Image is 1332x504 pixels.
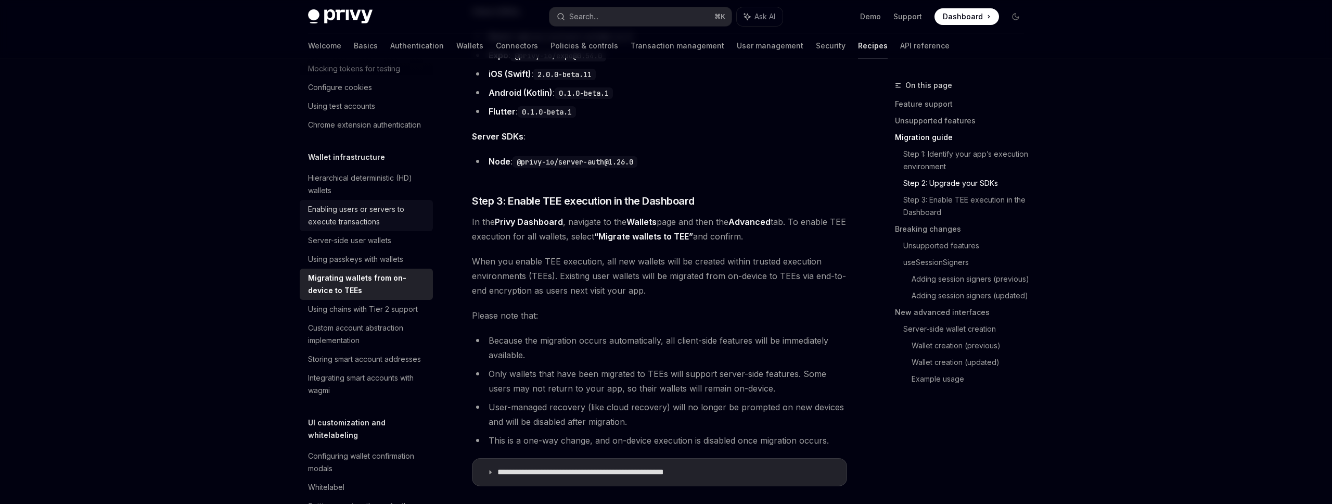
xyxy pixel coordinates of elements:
a: Enabling users or servers to execute transactions [300,200,433,231]
span: ⌘ K [714,12,725,21]
a: Server-side user wallets [300,231,433,250]
a: Configuring wallet confirmation modals [300,447,433,478]
code: @privy-io/server-auth@1.26.0 [513,156,637,168]
a: Server-side wallet creation [903,321,1032,337]
a: Wallets [456,33,483,58]
div: Using chains with Tier 2 support [308,303,418,316]
button: Ask AI [737,7,783,26]
a: Policies & controls [550,33,618,58]
span: Dashboard [943,11,983,22]
a: Step 1: Identify your app’s execution environment [903,146,1032,175]
span: When you enable TEE execution, all new wallets will be created within trusted execution environme... [472,254,847,298]
a: Migration guide [895,129,1032,146]
span: Ask AI [754,11,775,22]
div: Using passkeys with wallets [308,253,403,266]
a: Unsupported features [903,237,1032,254]
div: Chrome extension authentication [308,119,421,131]
a: Transaction management [631,33,724,58]
a: Demo [860,11,881,22]
li: : [472,104,847,119]
div: Migrating wallets from on-device to TEEs [308,272,427,297]
a: Recipes [858,33,888,58]
a: Custom account abstraction implementation [300,319,433,350]
strong: Node [489,156,510,167]
a: Feature support [895,96,1032,112]
span: : [472,129,847,144]
div: Search... [569,10,598,23]
a: Adding session signers (updated) [912,287,1032,304]
a: Configure cookies [300,78,433,97]
strong: Expo [489,50,508,60]
a: Storing smart account addresses [300,350,433,369]
a: Migrating wallets from on-device to TEEs [300,269,433,300]
strong: iOS (Swift) [489,69,531,79]
a: API reference [900,33,950,58]
div: Integrating smart accounts with wagmi [308,372,427,397]
h5: UI customization and whitelabeling [308,417,433,442]
code: 0.1.0-beta.1 [555,87,613,99]
a: Adding session signers (previous) [912,271,1032,287]
code: 2.0.0-beta.11 [533,69,596,80]
a: Basics [354,33,378,58]
li: This is a one-way change, and on-device execution is disabled once migration occurs. [472,433,847,448]
div: Using test accounts [308,100,375,112]
div: Storing smart account addresses [308,353,421,366]
a: Integrating smart accounts with wagmi [300,369,433,400]
a: New advanced interfaces [895,304,1032,321]
span: Please note that: [472,308,847,323]
a: Privy Dashboard [495,217,563,228]
a: Security [816,33,846,58]
code: 0.1.0-beta.1 [518,106,576,118]
h5: Wallet infrastructure [308,151,385,163]
a: Whitelabel [300,478,433,497]
a: Step 2: Upgrade your SDKs [903,175,1032,192]
a: Support [893,11,922,22]
li: : [472,67,847,81]
strong: Server SDKs [472,131,523,142]
span: On this page [905,79,952,92]
a: Wallet creation (updated) [912,354,1032,371]
li: User-managed recovery (like cloud recovery) will no longer be prompted on new devices and will be... [472,400,847,429]
button: Search...⌘K [549,7,732,26]
strong: Flutter [489,106,516,117]
li: Only wallets that have been migrated to TEEs will support server-side features. Some users may no... [472,367,847,396]
div: Whitelabel [308,481,344,494]
a: Step 3: Enable TEE execution in the Dashboard [903,192,1032,221]
li: : [472,85,847,100]
span: Step 3: Enable TEE execution in the Dashboard [472,194,695,208]
a: Using chains with Tier 2 support [300,300,433,319]
div: Server-side user wallets [308,234,391,247]
a: Welcome [308,33,341,58]
code: @privy-io/expo@0.54.0 [510,50,606,61]
a: Using test accounts [300,97,433,116]
strong: Advanced [728,217,771,227]
div: Configuring wallet confirmation modals [308,450,427,475]
strong: “Migrate wallets to TEE” [594,231,693,242]
a: Using passkeys with wallets [300,250,433,269]
div: Configure cookies [308,81,372,94]
a: Wallet creation (previous) [912,337,1032,354]
a: Connectors [496,33,538,58]
li: : [472,154,847,169]
img: dark logo [308,9,373,24]
strong: Android (Kotlin) [489,87,553,98]
a: Chrome extension authentication [300,116,433,134]
li: Because the migration occurs automatically, all client-side features will be immediately available. [472,333,847,362]
div: Enabling users or servers to execute transactions [308,203,427,228]
a: Hierarchical deterministic (HD) wallets [300,169,433,200]
button: Toggle dark mode [1007,8,1024,25]
a: Example usage [912,371,1032,387]
a: User management [737,33,803,58]
a: Breaking changes [895,221,1032,237]
a: Authentication [390,33,444,58]
div: Hierarchical deterministic (HD) wallets [308,172,427,197]
div: Custom account abstraction implementation [308,322,427,347]
a: useSessionSigners [903,254,1032,271]
a: Dashboard [934,8,999,25]
strong: Wallets [626,217,657,227]
span: In the , navigate to the page and then the tab. To enable TEE execution for all wallets, select a... [472,215,847,244]
a: Unsupported features [895,112,1032,129]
